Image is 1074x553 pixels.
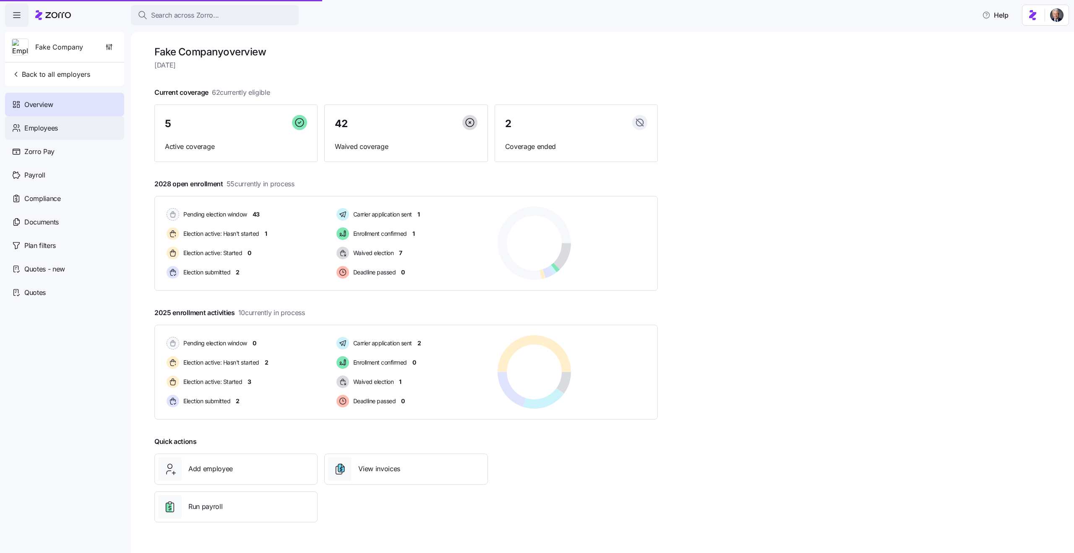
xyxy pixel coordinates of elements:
[351,268,396,276] span: Deadline passed
[154,179,295,189] span: 2028 open enrollment
[181,249,242,257] span: Election active: Started
[12,39,28,56] img: Employer logo
[412,358,416,367] span: 0
[165,119,171,129] span: 5
[351,210,412,219] span: Carrier application sent
[181,378,242,386] span: Election active: Started
[265,358,268,367] span: 2
[24,240,56,251] span: Plan filters
[24,146,55,157] span: Zorro Pay
[151,10,219,21] span: Search across Zorro...
[154,45,658,58] h1: Fake Company overview
[253,339,256,347] span: 0
[227,179,295,189] span: 55 currently in process
[417,339,421,347] span: 2
[399,249,402,257] span: 7
[24,193,61,204] span: Compliance
[399,378,401,386] span: 1
[181,358,259,367] span: Election active: Hasn't started
[35,42,83,52] span: Fake Company
[351,230,407,238] span: Enrollment confirmed
[181,397,230,405] span: Election submitted
[975,7,1015,23] button: Help
[505,141,647,152] span: Coverage ended
[335,119,347,129] span: 42
[238,308,305,318] span: 10 currently in process
[154,60,658,70] span: [DATE]
[253,210,260,219] span: 43
[212,87,270,98] span: 62 currently eligible
[24,123,58,133] span: Employees
[165,141,307,152] span: Active coverage
[12,69,90,79] span: Back to all employers
[236,397,240,405] span: 2
[24,99,53,110] span: Overview
[335,141,477,152] span: Waived coverage
[401,268,405,276] span: 0
[5,140,124,163] a: Zorro Pay
[5,163,124,187] a: Payroll
[351,378,394,386] span: Waived election
[351,397,396,405] span: Deadline passed
[248,378,251,386] span: 3
[154,87,270,98] span: Current coverage
[5,93,124,116] a: Overview
[5,187,124,210] a: Compliance
[24,287,46,298] span: Quotes
[5,257,124,281] a: Quotes - new
[181,339,247,347] span: Pending election window
[181,268,230,276] span: Election submitted
[412,230,415,238] span: 1
[5,116,124,140] a: Employees
[982,10,1009,20] span: Help
[154,308,305,318] span: 2025 enrollment activities
[5,234,124,257] a: Plan filters
[5,210,124,234] a: Documents
[265,230,267,238] span: 1
[5,281,124,304] a: Quotes
[8,66,94,83] button: Back to all employers
[188,464,233,474] span: Add employee
[181,210,247,219] span: Pending election window
[24,170,45,180] span: Payroll
[236,268,240,276] span: 2
[248,249,251,257] span: 0
[505,119,511,129] span: 2
[351,358,407,367] span: Enrollment confirmed
[417,210,420,219] span: 1
[131,5,299,25] button: Search across Zorro...
[188,501,222,512] span: Run payroll
[351,339,412,347] span: Carrier application sent
[181,230,259,238] span: Election active: Hasn't started
[1050,8,1064,22] img: 1dcb4e5d-e04d-4770-96a8-8d8f6ece5bdc-1719926415027.jpeg
[401,397,405,405] span: 0
[154,436,197,447] span: Quick actions
[24,264,65,274] span: Quotes - new
[351,249,394,257] span: Waived election
[358,464,400,474] span: View invoices
[24,217,59,227] span: Documents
